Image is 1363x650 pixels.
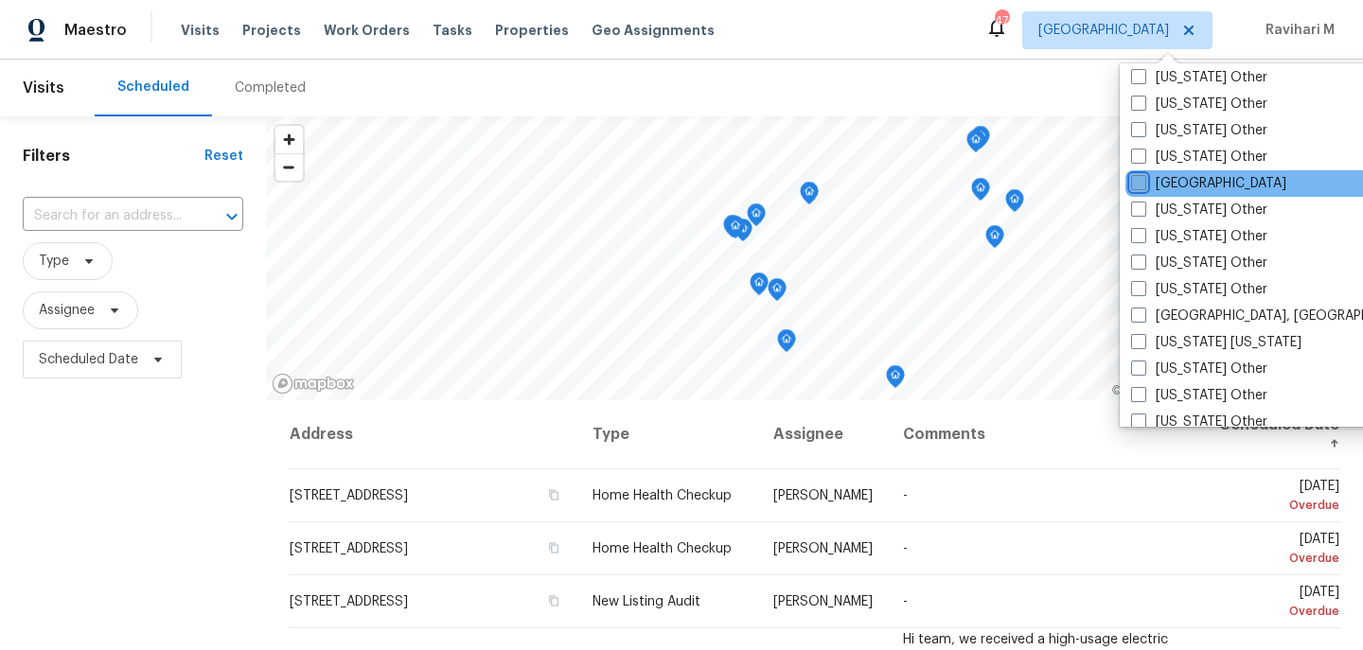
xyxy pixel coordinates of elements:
span: Geo Assignments [592,21,715,40]
span: - [903,489,908,502]
label: [US_STATE] Other [1131,95,1267,114]
label: [US_STATE] Other [1131,413,1267,431]
span: Maestro [64,21,127,40]
div: Map marker [886,365,905,395]
th: Address [289,400,577,469]
div: Map marker [750,272,769,302]
span: [STREET_ADDRESS] [290,595,408,608]
a: Mapbox homepage [272,373,355,395]
span: [PERSON_NAME] [773,595,873,608]
div: Scheduled [117,78,189,97]
div: Map marker [1005,189,1024,219]
span: [DATE] [1218,480,1339,515]
span: Zoom out [275,154,303,181]
span: - [903,595,908,608]
div: Map marker [966,130,985,159]
button: Zoom out [275,153,303,181]
span: Home Health Checkup [593,489,732,502]
span: [STREET_ADDRESS] [290,489,408,502]
span: [GEOGRAPHIC_DATA] [1038,21,1169,40]
label: [US_STATE] Other [1131,68,1267,87]
span: Work Orders [324,21,410,40]
div: Map marker [971,178,990,207]
div: Map marker [768,278,787,307]
button: Copy Address [545,539,562,556]
div: Overdue [1218,602,1339,621]
label: [US_STATE] Other [1131,201,1267,220]
div: Map marker [723,215,742,244]
th: Comments [888,400,1203,469]
div: Map marker [971,126,990,155]
label: [US_STATE] Other [1131,360,1267,378]
div: Map marker [734,219,752,248]
span: Type [39,252,69,271]
div: 47 [995,11,1008,30]
div: Completed [235,79,306,97]
label: [US_STATE] Other [1131,121,1267,140]
button: Zoom in [275,126,303,153]
div: Map marker [726,216,745,245]
canvas: Map [266,116,1331,400]
div: Map marker [985,225,1004,255]
div: Map marker [800,182,819,211]
span: New Listing Audit [593,595,700,608]
button: Copy Address [545,592,562,609]
h1: Filters [23,147,204,166]
label: [US_STATE] Other [1131,386,1267,405]
span: [DATE] [1218,533,1339,568]
span: [DATE] [1218,586,1339,621]
th: Scheduled Date ↑ [1203,400,1340,469]
div: Map marker [747,203,766,233]
span: Assignee [39,301,95,320]
label: [GEOGRAPHIC_DATA] [1131,174,1286,193]
div: Map marker [777,329,796,359]
input: Search for an address... [23,202,190,231]
label: [US_STATE] Other [1131,254,1267,272]
span: Projects [242,21,301,40]
span: Scheduled Date [39,350,138,369]
label: [US_STATE] Other [1131,148,1267,167]
label: [US_STATE] Other [1131,280,1267,299]
span: Visits [181,21,220,40]
span: Properties [495,21,569,40]
div: Overdue [1218,549,1339,568]
span: Home Health Checkup [593,542,732,555]
th: Assignee [758,400,888,469]
label: [US_STATE] [US_STATE] [1131,333,1301,352]
label: [US_STATE] Other [1131,227,1267,246]
span: Ravihari M [1258,21,1335,40]
span: Visits [23,67,64,109]
a: Mapbox [1112,384,1164,397]
th: Type [577,400,758,469]
span: - [903,542,908,555]
div: Overdue [1218,496,1339,515]
button: Copy Address [545,486,562,503]
div: Reset [204,147,243,166]
button: Open [219,203,245,230]
span: Tasks [433,24,472,37]
span: [PERSON_NAME] [773,489,873,502]
span: [PERSON_NAME] [773,542,873,555]
span: [STREET_ADDRESS] [290,542,408,555]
